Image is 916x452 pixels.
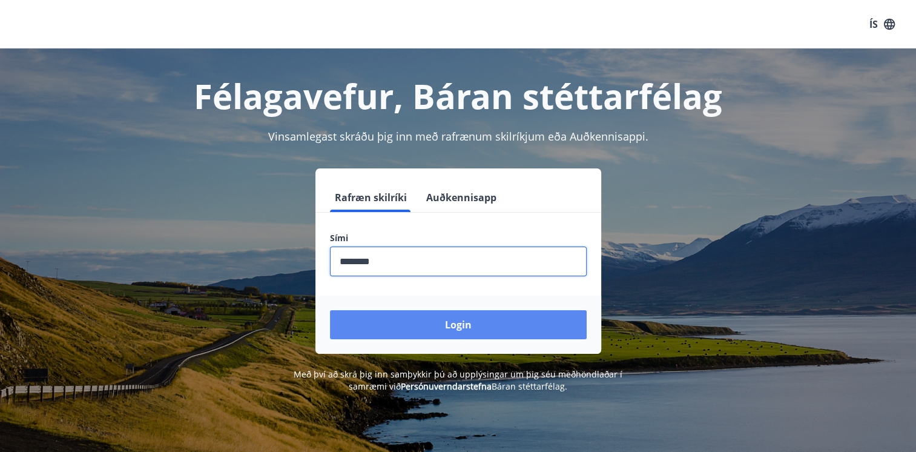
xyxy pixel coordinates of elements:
label: Sími [330,232,587,244]
button: Rafræn skilríki [330,183,412,212]
span: Með því að skrá þig inn samþykkir þú að upplýsingar um þig séu meðhöndlaðar í samræmi við Báran s... [294,368,622,392]
button: Auðkennisapp [421,183,501,212]
a: Persónuverndarstefna [401,381,492,392]
button: Login [330,310,587,339]
span: Vinsamlegast skráðu þig inn með rafrænum skilríkjum eða Auðkennisappi. [268,129,648,144]
h1: Félagavefur, Báran stéttarfélag [37,73,880,119]
button: ÍS [863,13,901,35]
